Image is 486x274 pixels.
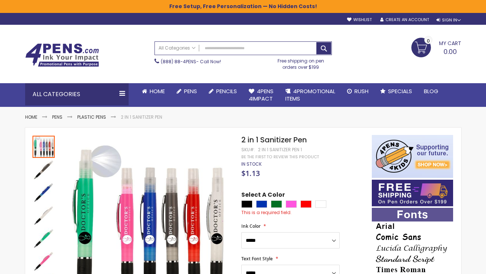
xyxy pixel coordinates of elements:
div: 2 in 1 Sanitizer Pen [33,250,55,273]
div: Pink [286,200,297,208]
span: Text Font Style [241,256,273,262]
img: 2 in 1 Sanitizer Pen [33,227,55,250]
a: Pens [52,114,62,120]
span: - Call Now! [161,58,221,65]
strong: SKU [241,146,255,153]
img: 2 in 1 Sanitizer Pen [33,159,55,181]
span: Home [150,87,165,95]
div: Red [300,200,312,208]
a: Home [136,83,171,99]
a: Plastic Pens [77,114,106,120]
div: 2 in 1 Sanitizer Pen 1 [258,147,302,153]
div: Green [271,200,282,208]
a: Pencils [203,83,243,99]
span: In stock [241,161,262,167]
span: $1.13 [241,168,260,178]
span: 4PROMOTIONAL ITEMS [285,87,335,102]
div: Black [241,200,252,208]
span: 0.00 [443,47,457,56]
img: 4pens 4 kids [372,135,453,178]
div: 2 in 1 Sanitizer Pen [33,158,55,181]
div: 2 in 1 Sanitizer Pen [33,135,55,158]
a: 4PROMOTIONALITEMS [279,83,341,107]
a: Be the first to review this product [241,154,319,160]
span: Select A Color [241,191,285,201]
a: Specials [374,83,418,99]
a: 4Pens4impact [243,83,279,107]
div: All Categories [25,83,129,105]
a: 0.00 0 [411,38,461,56]
div: Blue [256,200,267,208]
span: Rush [354,87,368,95]
a: Rush [341,83,374,99]
span: Pencils [216,87,237,95]
div: Free shipping on pen orders over $199 [270,55,332,70]
li: 2 in 1 Sanitizer Pen [121,114,162,120]
div: Availability [241,161,262,167]
a: Wishlist [347,17,372,23]
img: 2 in 1 Sanitizer Pen [33,204,55,227]
span: Ink Color [241,223,261,229]
div: White [315,200,326,208]
img: 2 in 1 Sanitizer Pen [33,250,55,273]
span: Specials [388,87,412,95]
span: 4Pens 4impact [249,87,273,102]
iframe: Google Customer Reviews [425,254,486,274]
a: Pens [171,83,203,99]
img: 2 in 1 Sanitizer Pen [33,182,55,204]
div: This is a required field. [241,210,364,216]
span: Pens [184,87,197,95]
img: 4Pens Custom Pens and Promotional Products [25,43,99,67]
a: Blog [418,83,444,99]
span: Blog [424,87,438,95]
span: All Categories [159,45,196,51]
span: 2 in 1 Sanitizer Pen [241,135,307,145]
img: Free shipping on orders over $199 [372,180,453,206]
a: All Categories [155,42,199,54]
a: (888) 88-4PENS [161,58,196,65]
a: Create an Account [380,17,429,23]
div: Sign In [436,17,461,23]
a: Home [25,114,37,120]
span: 0 [427,37,430,44]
